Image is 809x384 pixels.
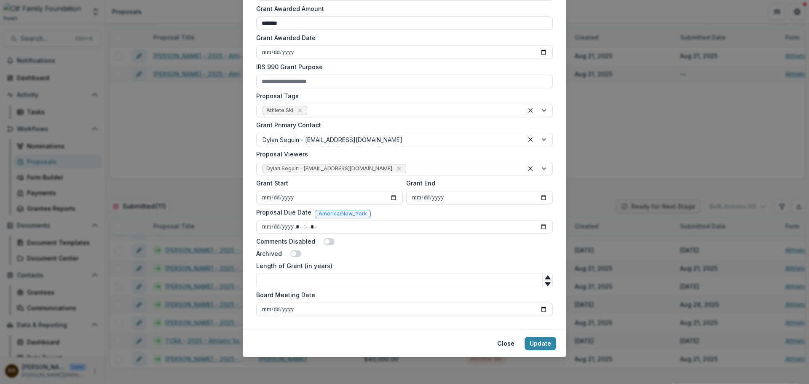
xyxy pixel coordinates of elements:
label: IRS 990 Grant Purpose [256,62,548,71]
label: Archived [256,249,282,258]
label: Board Meeting Date [256,290,548,299]
label: Grant Start [256,179,398,188]
label: Length of Grant (in years) [256,261,548,270]
label: Grant Awarded Amount [256,4,548,13]
label: Comments Disabled [256,237,315,246]
div: Clear selected options [525,164,536,174]
label: Proposal Tags [256,91,548,100]
label: Grant Primary Contact [256,121,548,129]
button: Close [492,337,520,350]
label: Proposal Viewers [256,150,548,158]
button: Update [525,337,556,350]
label: Proposal Due Date [256,208,311,217]
label: Grant End [406,179,548,188]
div: Clear selected options [525,105,536,115]
div: Remove Dylan Seguin - dylan@cliffamilyfoundation.org [395,164,403,173]
label: Grant Awarded Date [256,33,548,42]
span: Dylan Seguin - [EMAIL_ADDRESS][DOMAIN_NAME] [266,166,392,172]
div: Clear selected options [525,134,536,145]
div: Remove Athlete Ski [296,106,304,115]
span: Athlete Ski [266,107,293,113]
span: America/New_York [319,211,367,217]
